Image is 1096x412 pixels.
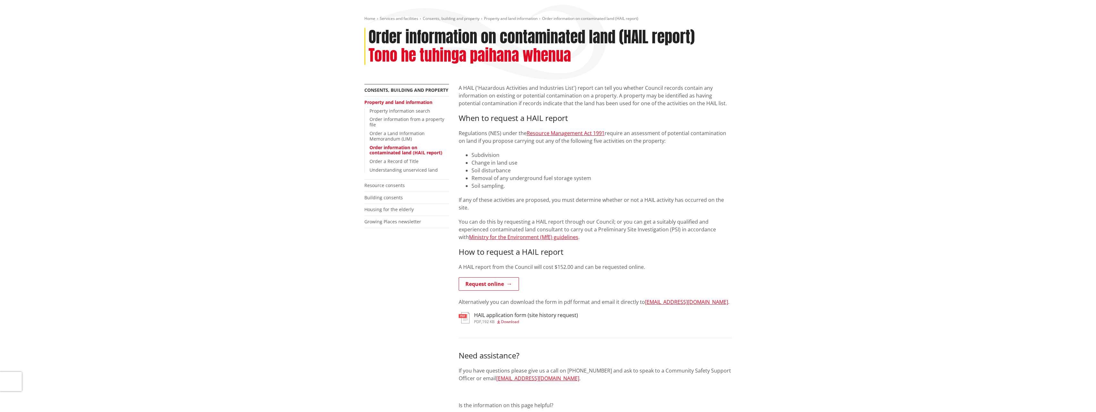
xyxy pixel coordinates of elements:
span: Download [501,319,519,324]
a: Services and facilities [380,16,418,21]
a: Request online [459,277,519,291]
a: [EMAIL_ADDRESS][DOMAIN_NAME] [645,298,728,305]
a: Order information on contaminated land (HAIL report) [370,144,442,156]
li: Soil disturbance [472,167,732,174]
a: Order information from a property file [370,116,444,128]
a: Resource Management Act 1991 [527,130,605,137]
a: Property and land information [484,16,538,21]
p: You can do this by requesting a HAIL report through our Council; or you can get a suitably qualif... [459,218,732,241]
span: 192 KB [482,319,495,324]
a: Resource consents [364,182,405,188]
p: Is the information on this page helpful? [459,401,732,409]
p: Regulations (NES) under the require an assessment of potential contamination on land if you propo... [459,129,732,145]
h3: Need assistance? [459,351,732,360]
a: Property and land information [364,99,432,105]
span: Order information on contaminated land (HAIL report) [542,16,638,21]
h2: Tono he tuhinga paihana whenua [369,46,571,65]
nav: breadcrumb [364,16,732,21]
li: Subdivision [472,151,732,159]
h1: Order information on contaminated land (HAIL report) [369,28,695,47]
a: Consents, building and property [364,87,448,93]
a: Building consents [364,194,403,201]
a: Housing for the elderly [364,206,414,212]
span: pdf [474,319,481,324]
img: document-pdf.svg [459,312,470,323]
h3: When to request a HAIL report [459,114,732,123]
p: Alternatively you can download the form in pdf format and email it directly to . [459,298,732,306]
a: Order a Land Information Memorandum (LIM) [370,130,425,142]
a: [EMAIL_ADDRESS][DOMAIN_NAME] [496,375,579,382]
li: Change in land use [472,159,732,167]
li: Soil sampling. [472,182,732,190]
iframe: Messenger Launcher [1066,385,1090,408]
p: A HAIL report from the Council will cost $152.00 and can be requested online. [459,263,732,271]
h3: How to request a HAIL report [459,247,732,257]
p: A HAIL ('Hazardous Activities and Industries List') report can tell you whether Council records c... [459,84,732,107]
a: Home [364,16,375,21]
p: If you have questions please give us a call on [PHONE_NUMBER] and ask to speak to a Community Saf... [459,367,732,382]
div: , [474,320,578,324]
a: Order a Record of Title [370,158,419,164]
li: Removal of any underground fuel storage system [472,174,732,182]
a: Consents, building and property [423,16,480,21]
a: HAIL application form (site history request) pdf,192 KB Download [459,312,578,324]
a: Property information search [370,108,430,114]
a: Understanding unserviced land [370,167,438,173]
a: Ministry for the Environment (MfE) guidelines [469,234,578,241]
a: Growing Places newsletter [364,219,421,225]
p: If any of these activities are proposed, you must determine whether or not a HAIL activity has oc... [459,196,732,211]
h3: HAIL application form (site history request) [474,312,578,318]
